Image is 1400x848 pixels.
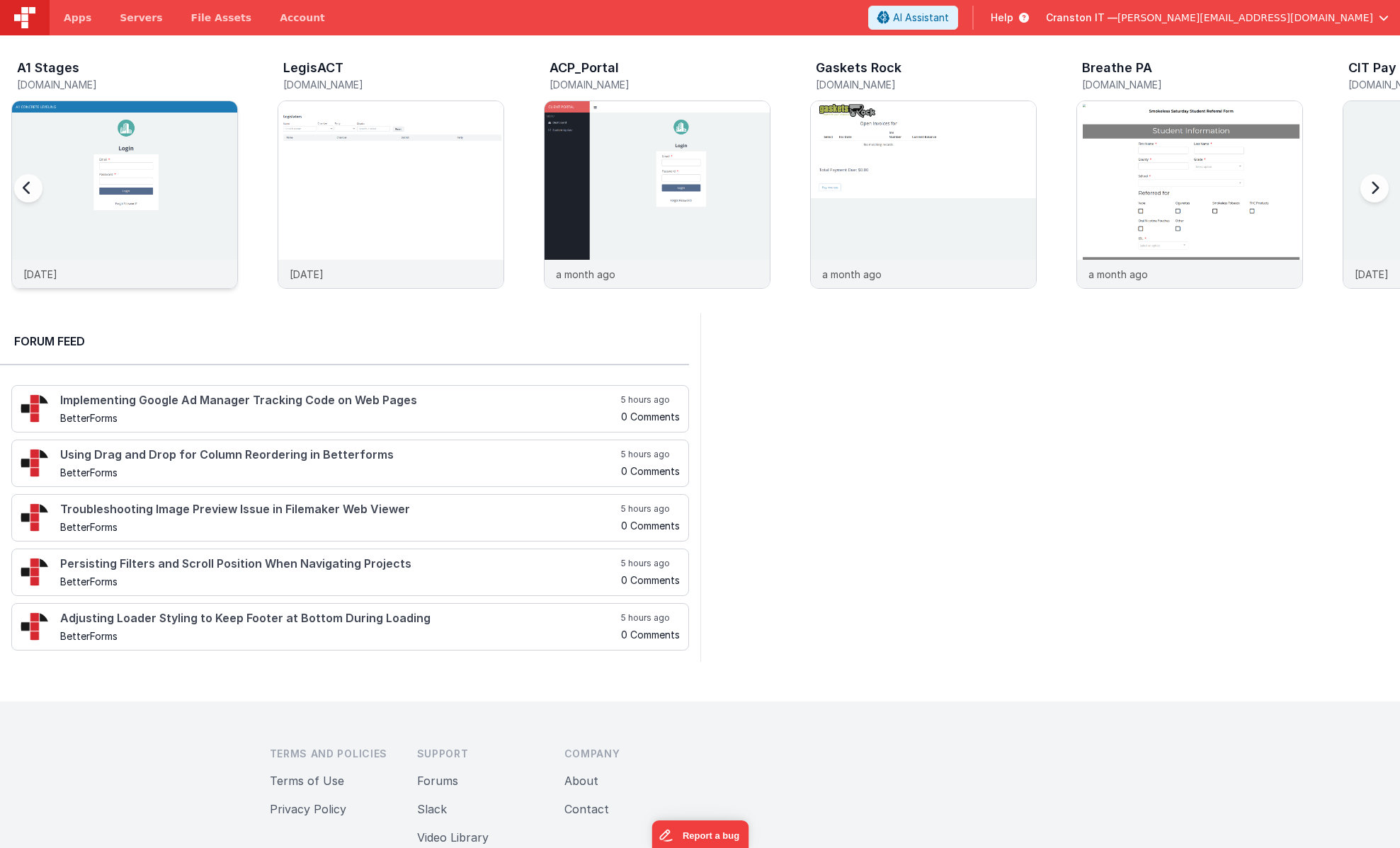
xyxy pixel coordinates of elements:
[417,747,542,761] h3: Support
[60,522,618,532] h5: BetterForms
[11,440,689,487] a: Using Drag and Drop for Column Reordering in Betterforms BetterForms 5 hours ago 0 Comments
[60,612,618,625] h4: Adjusting Loader Styling to Keep Footer at Bottom During Loading
[1117,11,1373,25] span: [PERSON_NAME][EMAIL_ADDRESS][DOMAIN_NAME]
[1046,11,1389,25] button: Cranston IT — [PERSON_NAME][EMAIL_ADDRESS][DOMAIN_NAME]
[816,79,1037,90] h5: [DOMAIN_NAME]
[556,267,615,282] p: a month ago
[564,747,689,761] h3: Company
[816,61,901,75] h3: Gaskets Rock
[621,612,680,624] h5: 5 hours ago
[21,394,49,423] img: 295_2.png
[60,413,618,423] h5: BetterForms
[270,774,344,788] a: Terms of Use
[564,772,598,789] button: About
[868,6,958,30] button: AI Assistant
[64,11,91,25] span: Apps
[564,774,598,788] a: About
[991,11,1013,25] span: Help
[621,629,680,640] h5: 0 Comments
[60,467,618,478] h5: BetterForms
[21,503,49,532] img: 295_2.png
[621,520,680,531] h5: 0 Comments
[290,267,324,282] p: [DATE]
[191,11,252,25] span: File Assets
[60,503,618,516] h4: Troubleshooting Image Preview Issue in Filemaker Web Viewer
[14,333,675,350] h2: Forum Feed
[270,802,346,816] a: Privacy Policy
[621,394,680,406] h5: 5 hours ago
[417,772,458,789] button: Forums
[564,801,609,818] button: Contact
[283,79,504,90] h5: [DOMAIN_NAME]
[1348,61,1396,75] h3: CIT Pay
[893,11,949,25] span: AI Assistant
[60,576,618,587] h5: BetterForms
[11,494,689,542] a: Troubleshooting Image Preview Issue in Filemaker Web Viewer BetterForms 5 hours ago 0 Comments
[283,61,343,75] h3: LegisACT
[120,11,162,25] span: Servers
[11,603,689,651] a: Adjusting Loader Styling to Keep Footer at Bottom During Loading BetterForms 5 hours ago 0 Comments
[1082,61,1152,75] h3: Breathe PA
[21,612,49,641] img: 295_2.png
[1088,267,1148,282] p: a month ago
[11,549,689,596] a: Persisting Filters and Scroll Position When Navigating Projects BetterForms 5 hours ago 0 Comments
[60,558,618,571] h4: Persisting Filters and Scroll Position When Navigating Projects
[417,829,489,846] button: Video Library
[822,267,882,282] p: a month ago
[1046,11,1117,25] span: Cranston IT —
[21,558,49,586] img: 295_2.png
[417,801,447,818] button: Slack
[621,558,680,569] h5: 5 hours ago
[21,449,49,477] img: 295_2.png
[17,79,238,90] h5: [DOMAIN_NAME]
[550,79,770,90] h5: [DOMAIN_NAME]
[621,503,680,515] h5: 5 hours ago
[417,802,447,816] a: Slack
[550,61,619,75] h3: ACP_Portal
[11,385,689,432] a: Implementing Google Ad Manager Tracking Code on Web Pages BetterForms 5 hours ago 0 Comments
[270,747,394,761] h3: Terms and Policies
[60,449,618,462] h4: Using Drag and Drop for Column Reordering in Betterforms
[60,631,618,641] h5: BetterForms
[621,449,680,460] h5: 5 hours ago
[1082,79,1303,90] h5: [DOMAIN_NAME]
[17,61,79,75] h3: A1 Stages
[621,466,680,476] h5: 0 Comments
[621,411,680,422] h5: 0 Comments
[621,575,680,585] h5: 0 Comments
[60,394,618,407] h4: Implementing Google Ad Manager Tracking Code on Web Pages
